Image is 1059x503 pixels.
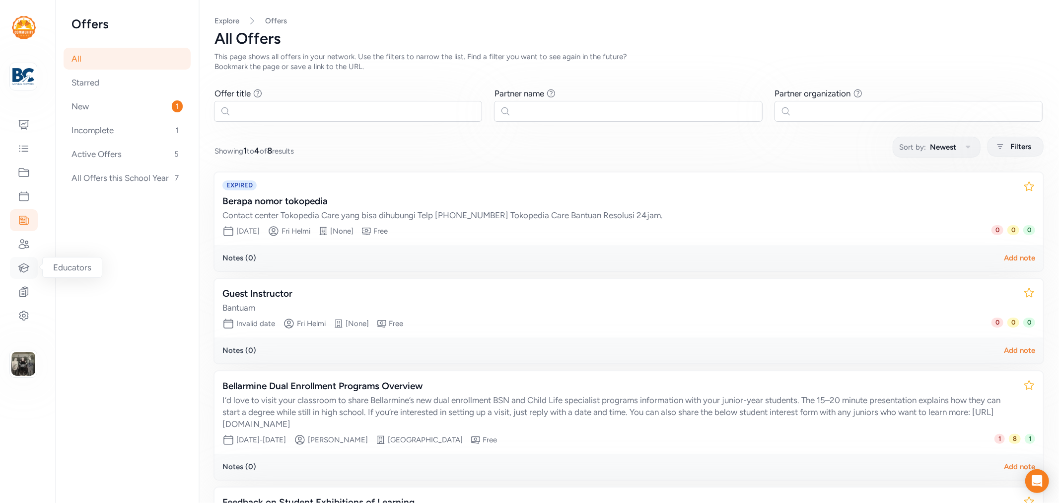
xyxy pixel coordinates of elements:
div: This page shows all offers in your network. Use the filters to narrow the list. Find a filter you... [214,52,659,72]
div: Bantuam [222,302,1015,314]
div: I’d love to visit your classroom to share Bellarmine’s new dual enrollment BSN and Child Life spe... [222,394,1015,430]
span: 0 [1007,225,1019,235]
span: 7 [171,172,183,184]
span: Sort by: [899,141,926,153]
div: [GEOGRAPHIC_DATA] [388,435,463,445]
div: Berapa nomor tokopedia [222,194,1015,208]
div: Partner name [494,87,544,99]
div: [None] [346,319,369,329]
span: 0 [1023,225,1035,235]
nav: Breadcrumb [214,16,1043,26]
span: 4 [254,146,260,156]
div: New [64,95,191,117]
span: Newest [930,141,956,153]
div: Add note [1004,345,1035,355]
div: Free [389,319,403,329]
div: Open Intercom Messenger [1025,469,1049,493]
span: Invalid date [236,319,275,329]
span: 1 [1025,434,1035,444]
div: Add note [1004,462,1035,472]
div: All Offers [214,30,1043,48]
span: 1 [994,434,1005,444]
span: EXPIRED [222,180,257,190]
span: [DATE] - [DATE] [236,435,286,445]
img: logo [12,66,34,87]
div: Notes ( 0 ) [222,345,256,355]
div: [PERSON_NAME] [308,435,368,445]
div: All [64,48,191,70]
div: Add note [1004,253,1035,263]
div: Active Offers [64,143,191,165]
a: Offers [265,16,287,26]
div: Partner organization [775,87,851,99]
div: Offer title [214,87,251,99]
div: All Offers this School Year [64,167,191,189]
div: Notes ( 0 ) [222,462,256,472]
span: [DATE] [236,226,260,236]
span: 0 [991,318,1003,328]
div: Contact center Tokopedia Care yang bisa dihubungi Telp [PHONE_NUMBER] Tokopedia Care Bantuan Reso... [222,209,1015,221]
div: Notes ( 0 ) [222,253,256,263]
span: 8 [1009,434,1021,444]
button: Sort by:Newest [893,137,981,158]
span: 8 [267,146,272,156]
span: Filters [1010,141,1031,153]
span: 1 [172,124,183,136]
div: Starred [64,72,191,93]
div: Bellarmine Dual Enrollment Programs Overview [222,379,1015,393]
span: 0 [991,225,1003,235]
div: Fri Helmi [282,226,310,236]
img: logo [12,16,36,39]
div: Guest Instructor [222,287,1015,301]
div: Incomplete [64,119,191,141]
span: 0 [1023,318,1035,328]
span: 0 [1007,318,1019,328]
span: Showing to of results [214,145,294,157]
span: 5 [170,148,183,160]
h2: Offers [71,16,183,32]
div: Free [373,226,388,236]
div: [None] [330,226,353,236]
a: Explore [214,16,239,25]
div: Free [483,435,497,445]
span: 1 [243,146,247,156]
span: 1 [172,100,183,112]
div: Fri Helmi [297,319,326,329]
